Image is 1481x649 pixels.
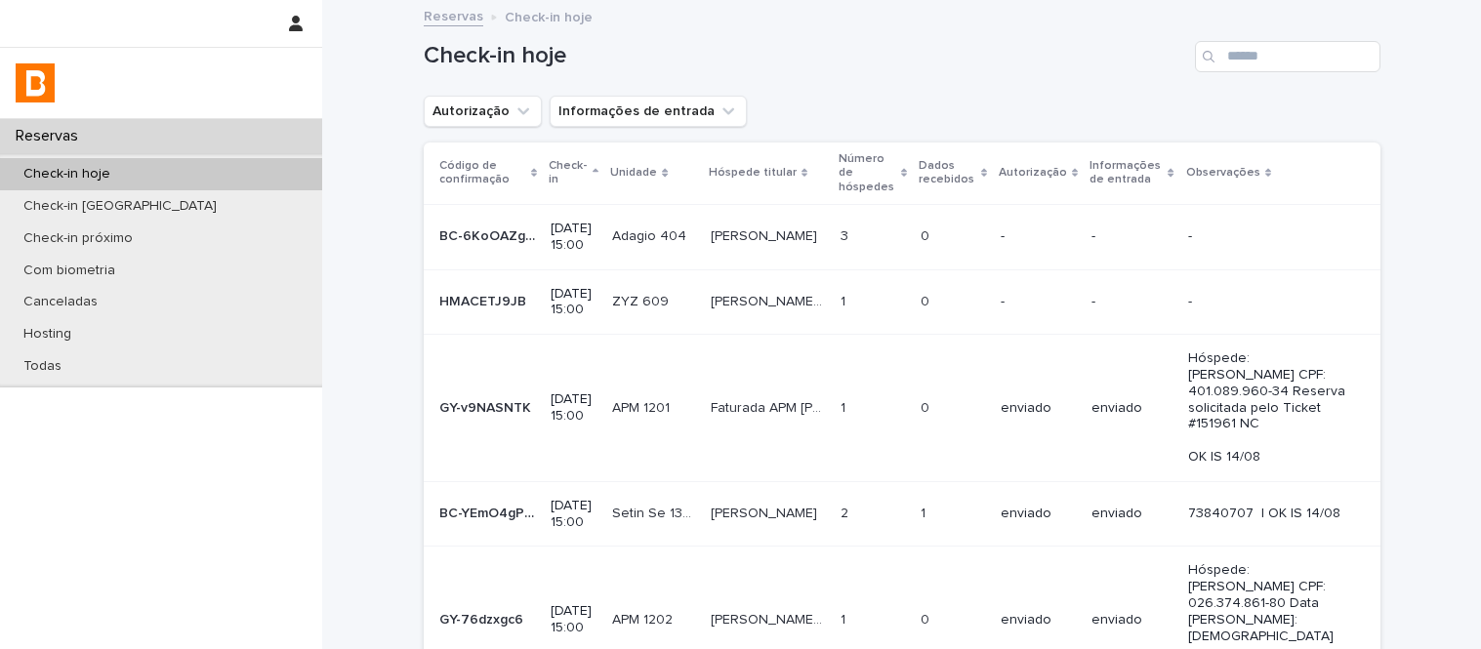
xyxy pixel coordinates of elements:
[424,204,1380,269] tr: BC-6KoOAZgRVBC-6KoOAZgRV [DATE] 15:00Adagio 404Adagio 404 [PERSON_NAME][PERSON_NAME] 33 00 ---
[1186,162,1260,183] p: Observações
[839,148,896,198] p: Número de hóspedes
[709,162,797,183] p: Hóspede titular
[711,396,829,417] p: Faturada APM FERNANDO KOWACS Faturada APM FERNANDO KOWACS
[999,162,1067,183] p: Autorização
[439,224,540,245] p: BC-6KoOAZgRV
[8,326,87,343] p: Hosting
[921,290,933,310] p: 0
[424,96,542,127] button: Autorização
[8,358,77,375] p: Todas
[921,396,933,417] p: 0
[1188,294,1349,310] p: -
[1091,506,1172,522] p: enviado
[551,603,597,636] p: [DATE] 15:00
[8,230,148,247] p: Check-in próximo
[711,290,829,310] p: Daira Llerda Medina
[8,198,232,215] p: Check-in [GEOGRAPHIC_DATA]
[711,608,829,629] p: LUCIANA BARBOSA Faturada APM
[711,224,821,245] p: [PERSON_NAME]
[424,4,483,26] a: Reservas
[1090,155,1163,191] p: Informações de entrada
[1195,41,1380,72] input: Search
[921,502,929,522] p: 1
[551,286,597,319] p: [DATE] 15:00
[612,608,677,629] p: APM 1202
[424,481,1380,547] tr: BC-YEmO4gPrMBC-YEmO4gPrM [DATE] 15:00Setin Se 1305Setin Se 1305 [PERSON_NAME][PERSON_NAME] 22 11 ...
[1091,400,1172,417] p: enviado
[610,162,657,183] p: Unidade
[505,5,593,26] p: Check-in hoje
[1188,350,1349,466] p: Hóspede: [PERSON_NAME] CPF: 401.089.960-34 Reserva solicitada pelo Ticket #151961 NC OK IS 14/08
[1001,612,1076,629] p: enviado
[439,155,526,191] p: Código de confirmação
[8,263,131,279] p: Com biometria
[841,290,849,310] p: 1
[1091,228,1172,245] p: -
[1188,228,1349,245] p: -
[8,166,126,183] p: Check-in hoje
[439,396,535,417] p: GY-v9NASNTK
[424,269,1380,335] tr: HMACETJ9JBHMACETJ9JB [DATE] 15:00ZYZ 609ZYZ 609 [PERSON_NAME] Llerda [PERSON_NAME][PERSON_NAME] L...
[16,63,55,102] img: zVaNuJHRTjyIjT5M9Xd5
[1188,506,1349,522] p: 73840707 | OK IS 14/08
[921,608,933,629] p: 0
[1001,294,1076,310] p: -
[612,290,673,310] p: ZYZ 609
[1001,506,1076,522] p: enviado
[612,502,698,522] p: Setin Se 1305
[549,155,588,191] p: Check-in
[424,335,1380,482] tr: GY-v9NASNTKGY-v9NASNTK [DATE] 15:00APM 1201APM 1201 Faturada APM [PERSON_NAME] APM [PERSON_NAME]F...
[439,290,530,310] p: HMACETJ9JB
[8,294,113,310] p: Canceladas
[1001,228,1076,245] p: -
[1001,400,1076,417] p: enviado
[1091,612,1172,629] p: enviado
[424,42,1187,70] h1: Check-in hoje
[612,224,690,245] p: Adagio 404
[711,502,821,522] p: [PERSON_NAME]
[841,502,852,522] p: 2
[439,502,540,522] p: BC-YEmO4gPrM
[551,498,597,531] p: [DATE] 15:00
[551,221,597,254] p: [DATE] 15:00
[1091,294,1172,310] p: -
[8,127,94,145] p: Reservas
[919,155,975,191] p: Dados recebidos
[841,224,852,245] p: 3
[921,224,933,245] p: 0
[841,396,849,417] p: 1
[841,608,849,629] p: 1
[551,391,597,425] p: [DATE] 15:00
[439,608,527,629] p: GY-76dzxgc6
[550,96,747,127] button: Informações de entrada
[612,396,674,417] p: APM 1201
